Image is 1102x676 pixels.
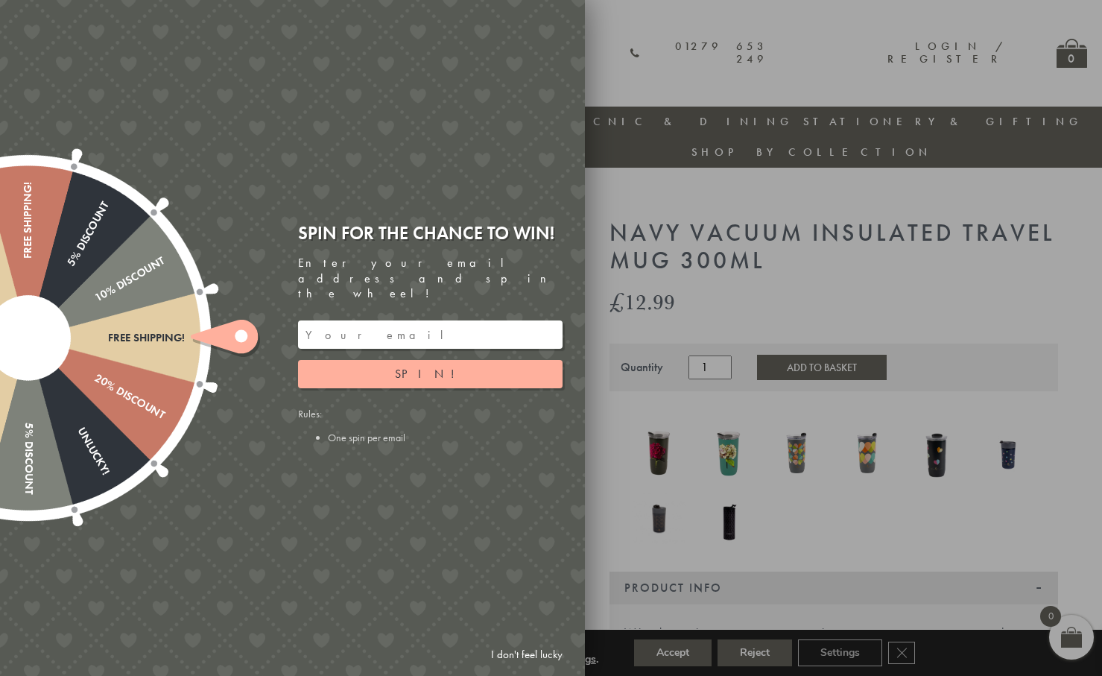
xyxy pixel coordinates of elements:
div: 20% Discount [25,332,166,422]
span: Spin! [395,366,466,382]
div: 10% Discount [25,254,166,344]
div: Free shipping! [22,182,34,338]
div: 5% Discount [22,199,112,341]
div: Rules: [298,407,563,444]
div: Free shipping! [28,332,185,344]
div: Unlucky! [22,335,112,476]
div: Enter your email address and spin the wheel! [298,256,563,302]
li: One spin per email [328,431,563,444]
button: Spin! [298,360,563,388]
input: Your email [298,320,563,349]
a: I don't feel lucky [484,641,570,669]
div: Spin for the chance to win! [298,221,563,244]
div: 5% Discount [22,338,34,495]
